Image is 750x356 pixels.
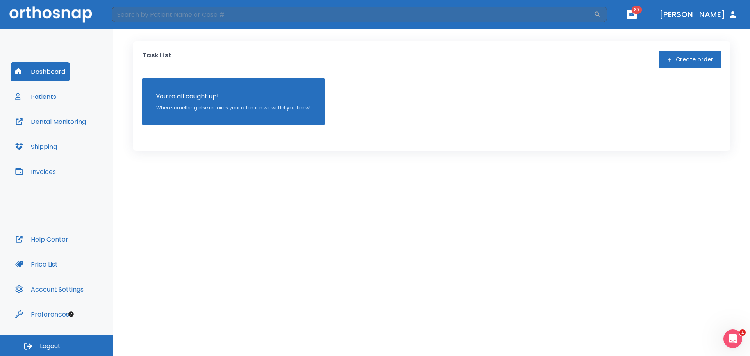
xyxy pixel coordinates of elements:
[723,329,742,348] iframe: Intercom live chat
[11,137,62,156] button: Shipping
[11,87,61,106] button: Patients
[11,162,61,181] button: Invoices
[68,311,75,318] div: Tooltip anchor
[632,6,642,14] span: 87
[11,112,91,131] button: Dental Monitoring
[11,305,74,324] button: Preferences
[156,104,311,111] p: When something else requires your attention we will let you know!
[659,51,721,68] button: Create order
[9,6,92,22] img: Orthosnap
[40,342,61,351] span: Logout
[156,92,311,101] p: You’re all caught up!
[112,7,594,22] input: Search by Patient Name or Case #
[11,230,73,249] button: Help Center
[11,255,62,274] button: Price List
[656,7,741,21] button: [PERSON_NAME]
[142,51,171,68] p: Task List
[739,329,746,336] span: 1
[11,280,88,299] button: Account Settings
[11,62,70,81] button: Dashboard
